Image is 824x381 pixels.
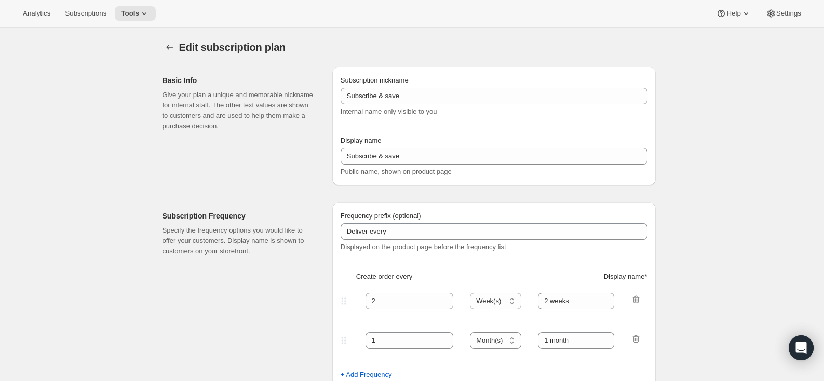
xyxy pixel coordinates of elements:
[604,271,647,282] span: Display name *
[341,76,409,84] span: Subscription nickname
[163,90,316,131] p: Give your plan a unique and memorable nickname for internal staff. The other text values are show...
[789,335,814,360] div: Open Intercom Messenger
[163,75,316,86] h2: Basic Info
[163,40,177,55] button: Subscription plans
[538,293,614,309] input: 1 month
[776,9,801,18] span: Settings
[341,148,647,165] input: Subscribe & Save
[59,6,113,21] button: Subscriptions
[341,137,382,144] span: Display name
[23,9,50,18] span: Analytics
[356,271,412,282] span: Create order every
[341,212,421,220] span: Frequency prefix (optional)
[115,6,156,21] button: Tools
[341,168,452,175] span: Public name, shown on product page
[341,88,647,104] input: Subscribe & Save
[341,370,392,380] span: + Add Frequency
[341,107,437,115] span: Internal name only visible to you
[538,332,614,349] input: 1 month
[65,9,106,18] span: Subscriptions
[163,211,316,221] h2: Subscription Frequency
[163,225,316,256] p: Specify the frequency options you would like to offer your customers. Display name is shown to cu...
[17,6,57,21] button: Analytics
[341,223,647,240] input: Deliver every
[121,9,139,18] span: Tools
[760,6,807,21] button: Settings
[341,243,506,251] span: Displayed on the product page before the frequency list
[726,9,740,18] span: Help
[710,6,757,21] button: Help
[179,42,286,53] span: Edit subscription plan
